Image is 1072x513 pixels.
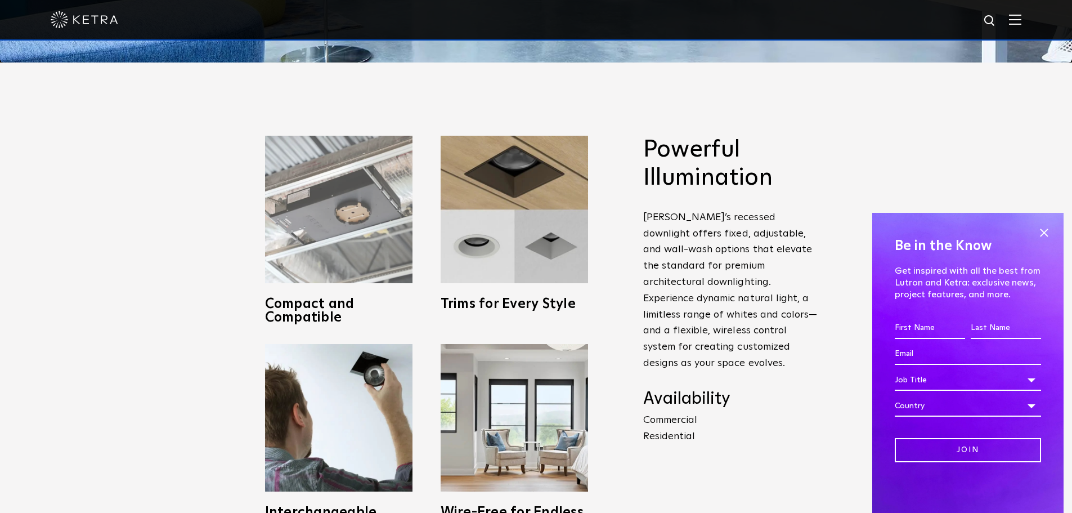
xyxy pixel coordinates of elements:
[265,136,412,283] img: compact-and-copatible
[895,318,965,339] input: First Name
[643,136,818,193] h2: Powerful Illumination
[643,209,818,372] p: [PERSON_NAME]’s recessed downlight offers fixed, adjustable, and wall-wash options that elevate t...
[895,369,1041,391] div: Job Title
[265,344,412,492] img: D3_OpticSwap
[441,344,588,492] img: D3_WV_Bedroom
[441,136,588,283] img: trims-for-every-style
[895,235,1041,257] h4: Be in the Know
[51,11,118,28] img: ketra-logo-2019-white
[265,297,412,324] h3: Compact and Compatible
[895,395,1041,417] div: Country
[895,265,1041,300] p: Get inspired with all the best from Lutron and Ketra: exclusive news, project features, and more.
[643,389,818,410] h4: Availability
[983,14,997,28] img: search icon
[895,344,1041,365] input: Email
[1009,14,1021,25] img: Hamburger%20Nav.svg
[643,412,818,445] p: Commercial Residential
[441,297,588,311] h3: Trims for Every Style
[895,438,1041,462] input: Join
[971,318,1041,339] input: Last Name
